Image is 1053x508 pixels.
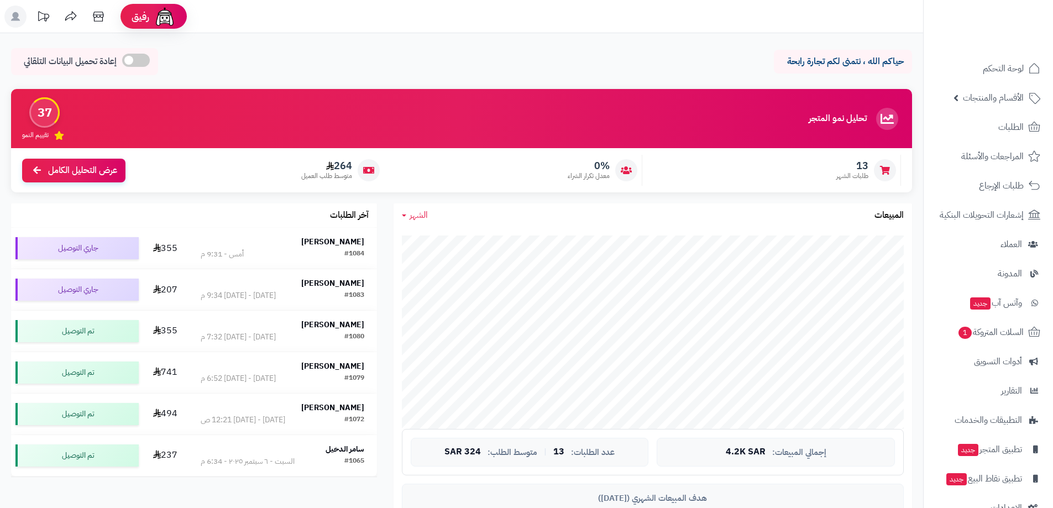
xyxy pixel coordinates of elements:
span: العملاء [1000,237,1022,252]
span: المدونة [998,266,1022,281]
span: | [544,448,547,456]
span: عرض التحليل الكامل [48,164,117,177]
td: 237 [143,435,188,476]
span: تطبيق المتجر [957,442,1022,457]
p: حياكم الله ، نتمنى لكم تجارة رابحة [782,55,904,68]
div: السبت - ٦ سبتمبر ٢٠٢٥ - 6:34 م [201,456,295,467]
td: 741 [143,352,188,393]
h3: آخر الطلبات [330,211,369,221]
a: عرض التحليل الكامل [22,159,125,182]
a: السلات المتروكة1 [930,319,1046,345]
div: [DATE] - [DATE] 7:32 م [201,332,276,343]
span: تطبيق نقاط البيع [945,471,1022,486]
strong: [PERSON_NAME] [301,360,364,372]
span: لوحة التحكم [983,61,1024,76]
div: [DATE] - [DATE] 9:34 م [201,290,276,301]
div: تم التوصيل [15,362,139,384]
strong: [PERSON_NAME] [301,319,364,331]
a: إشعارات التحويلات البنكية [930,202,1046,228]
span: التقارير [1001,383,1022,399]
a: وآتس آبجديد [930,290,1046,316]
div: هدف المبيعات الشهري ([DATE]) [411,493,895,504]
span: الشهر [410,208,428,222]
a: الشهر [402,209,428,222]
span: 13 [836,160,868,172]
span: الأقسام والمنتجات [963,90,1024,106]
strong: [PERSON_NAME] [301,236,364,248]
div: #1083 [344,290,364,301]
div: تم التوصيل [15,403,139,425]
div: تم التوصيل [15,320,139,342]
div: [DATE] - [DATE] 6:52 م [201,373,276,384]
a: تطبيق نقاط البيعجديد [930,465,1046,492]
a: التطبيقات والخدمات [930,407,1046,433]
span: متوسط الطلب: [488,448,537,457]
a: لوحة التحكم [930,55,1046,82]
span: إعادة تحميل البيانات التلقائي [24,55,117,68]
span: عدد الطلبات: [571,448,615,457]
span: إجمالي المبيعات: [772,448,826,457]
span: أدوات التسويق [974,354,1022,369]
span: 0% [568,160,610,172]
div: #1084 [344,249,364,260]
td: 207 [143,269,188,310]
div: #1072 [344,415,364,426]
span: متوسط طلب العميل [301,171,352,181]
td: 355 [143,228,188,269]
span: 1 [958,326,972,339]
a: المراجعات والأسئلة [930,143,1046,170]
span: رفيق [132,10,149,23]
span: طلبات الشهر [836,171,868,181]
strong: [PERSON_NAME] [301,402,364,413]
span: الطلبات [998,119,1024,135]
h3: تحليل نمو المتجر [809,114,867,124]
div: أمس - 9:31 م [201,249,244,260]
span: جديد [946,473,967,485]
div: #1065 [344,456,364,467]
span: 324 SAR [444,447,481,457]
div: [DATE] - [DATE] 12:21 ص [201,415,285,426]
strong: [PERSON_NAME] [301,277,364,289]
td: 494 [143,394,188,434]
a: العملاء [930,231,1046,258]
span: 13 [553,447,564,457]
div: جاري التوصيل [15,237,139,259]
span: السلات المتروكة [957,324,1024,340]
a: تطبيق المتجرجديد [930,436,1046,463]
div: جاري التوصيل [15,279,139,301]
span: 4.2K SAR [726,447,766,457]
a: طلبات الإرجاع [930,172,1046,199]
strong: سامر الدخيل [326,443,364,455]
span: معدل تكرار الشراء [568,171,610,181]
span: المراجعات والأسئلة [961,149,1024,164]
img: logo-2.png [978,8,1042,32]
span: جديد [970,297,991,310]
a: تحديثات المنصة [29,6,57,30]
h3: المبيعات [874,211,904,221]
span: 264 [301,160,352,172]
div: #1080 [344,332,364,343]
td: 355 [143,311,188,352]
a: أدوات التسويق [930,348,1046,375]
span: طلبات الإرجاع [979,178,1024,193]
div: #1079 [344,373,364,384]
span: جديد [958,444,978,456]
img: ai-face.png [154,6,176,28]
a: الطلبات [930,114,1046,140]
div: تم التوصيل [15,444,139,467]
span: تقييم النمو [22,130,49,140]
a: المدونة [930,260,1046,287]
span: وآتس آب [969,295,1022,311]
span: إشعارات التحويلات البنكية [940,207,1024,223]
a: التقارير [930,378,1046,404]
span: التطبيقات والخدمات [955,412,1022,428]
